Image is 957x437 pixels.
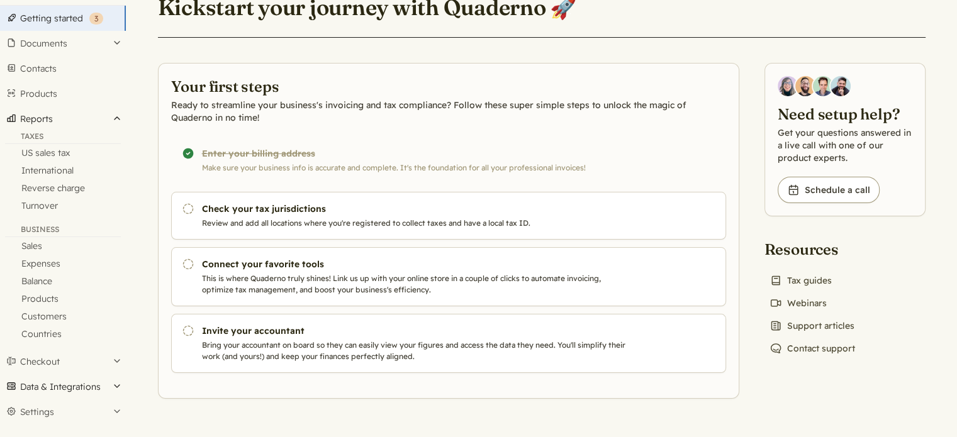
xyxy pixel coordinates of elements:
a: Connect your favorite tools This is where Quaderno truly shines! Link us up with your online stor... [171,247,726,306]
a: Invite your accountant Bring your accountant on board so they can easily view your figures and ac... [171,314,726,373]
a: Check your tax jurisdictions Review and add all locations where you're registered to collect taxe... [171,192,726,240]
img: Ivo Oltmans, Business Developer at Quaderno [813,76,833,96]
a: Tax guides [764,272,837,289]
h2: Your first steps [171,76,726,96]
p: This is where Quaderno truly shines! Link us up with your online store in a couple of clicks to a... [202,273,631,296]
div: Taxes [5,131,121,144]
p: Review and add all locations where you're registered to collect taxes and have a local tax ID. [202,218,631,229]
a: Schedule a call [778,177,880,203]
a: Webinars [764,294,832,312]
p: Bring your accountant on board so they can easily view your figures and access the data they need... [202,340,631,362]
img: Diana Carrasco, Account Executive at Quaderno [778,76,798,96]
h3: Invite your accountant [202,324,631,337]
p: Ready to streamline your business's invoicing and tax compliance? Follow these super simple steps... [171,99,726,124]
img: Jairo Fumero, Account Executive at Quaderno [795,76,815,96]
span: 3 [94,14,98,23]
h3: Connect your favorite tools [202,258,631,270]
h3: Check your tax jurisdictions [202,202,631,215]
p: Get your questions answered in a live call with one of our product experts. [778,126,912,164]
div: Business [5,224,121,237]
a: Contact support [764,340,860,357]
h2: Need setup help? [778,104,912,124]
img: Javier Rubio, DevRel at Quaderno [831,76,851,96]
h2: Resources [764,239,860,259]
a: Support articles [764,317,859,335]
